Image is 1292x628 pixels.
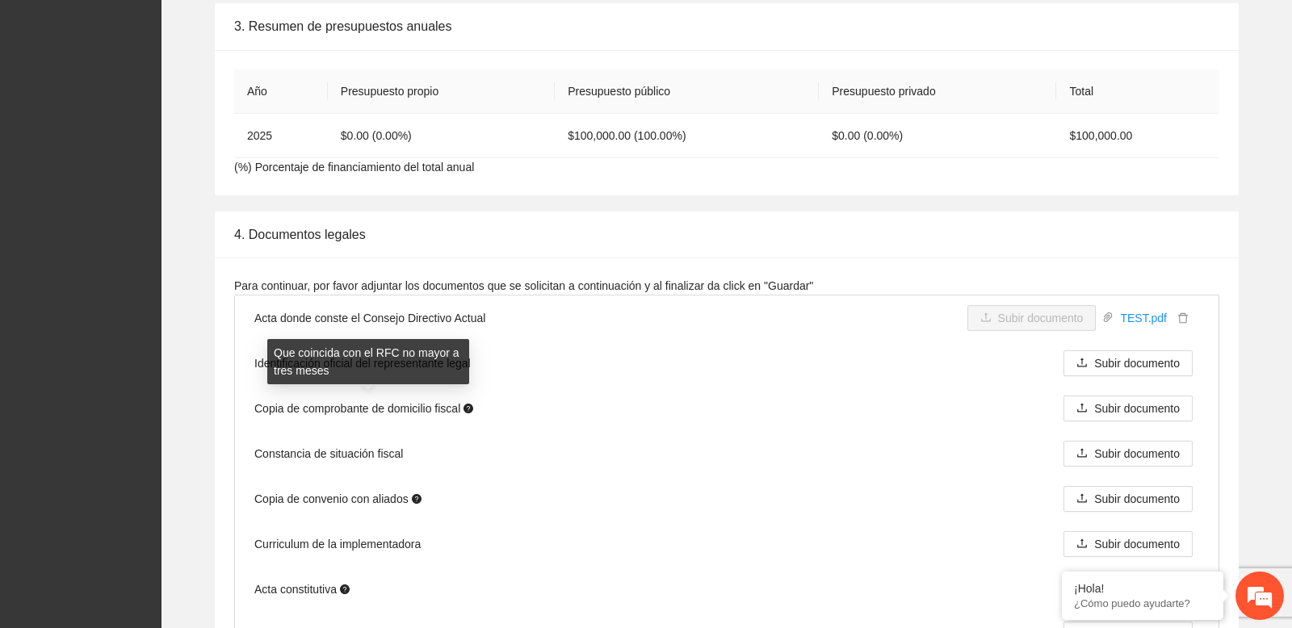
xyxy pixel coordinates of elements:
div: Que coincida con el RFC no mayor a tres meses [267,339,469,384]
span: question-circle [412,494,422,504]
td: $100,000.00 [1056,114,1219,158]
textarea: Escriba su mensaje y pulse “Intro” [8,441,308,497]
button: delete [1173,309,1193,327]
div: 3. Resumen de presupuestos anuales [234,3,1219,49]
th: Total [1056,69,1219,114]
span: Subir documento [1094,400,1180,417]
div: 4. Documentos legales [234,211,1219,257]
li: Identificación oficial del representante legal [235,341,1219,386]
th: Presupuesto público [555,69,819,114]
button: uploadSubir documento [1063,486,1193,512]
button: uploadSubir documento [967,305,1097,331]
p: ¿Cómo puedo ayudarte? [1074,597,1211,609]
span: Copia de convenio con aliados [254,490,422,508]
li: Acta donde conste el Consejo Directivo Actual [235,295,1219,341]
td: 2025 [234,114,328,158]
span: Subir documento [1094,535,1180,553]
span: upload [1076,492,1088,505]
span: Subir documento [1094,490,1180,508]
span: uploadSubir documento [1063,447,1193,460]
th: Presupuesto privado [819,69,1056,114]
span: upload [1076,447,1088,460]
span: uploadSubir documento [1063,357,1193,370]
span: Subir documento [1094,354,1180,372]
span: Subir documento [1094,445,1180,463]
span: delete [1174,312,1192,324]
th: Año [234,69,328,114]
th: Presupuesto propio [328,69,555,114]
li: Curriculum de la implementadora [235,521,1219,567]
td: $0.00 (0.00%) [328,114,555,158]
span: uploadSubir documento [1063,538,1193,551]
span: upload [1076,357,1088,370]
span: Estamos en línea. [94,216,223,379]
span: uploadSubir documento [1063,492,1193,505]
span: upload [1076,538,1088,551]
span: Copia de comprobante de domicilio fiscal [254,400,473,417]
li: Constancia de situación fiscal [235,431,1219,476]
a: TEST.pdf [1114,309,1173,327]
button: uploadSubir documento [1063,396,1193,421]
div: ¡Hola! [1074,582,1211,595]
span: uploadSubir documento [1063,402,1193,415]
div: Chatee con nosotros ahora [84,82,271,103]
span: upload [1076,402,1088,415]
div: (%) Porcentaje de financiamiento del total anual [215,50,1239,195]
td: $0.00 (0.00%) [819,114,1056,158]
td: $100,000.00 (100.00%) [555,114,819,158]
span: uploadSubir documento [967,312,1097,324]
span: Para continuar, por favor adjuntar los documentos que se solicitan a continuación y al finalizar ... [234,279,813,292]
button: uploadSubir documento [1063,350,1193,376]
span: paper-clip [1102,312,1114,323]
span: Acta constitutiva [254,580,350,598]
span: question-circle [340,584,350,594]
div: Minimizar ventana de chat en vivo [265,8,304,47]
button: uploadSubir documento [1063,531,1193,557]
button: uploadSubir documento [1063,441,1193,467]
span: question-circle [464,404,473,413]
